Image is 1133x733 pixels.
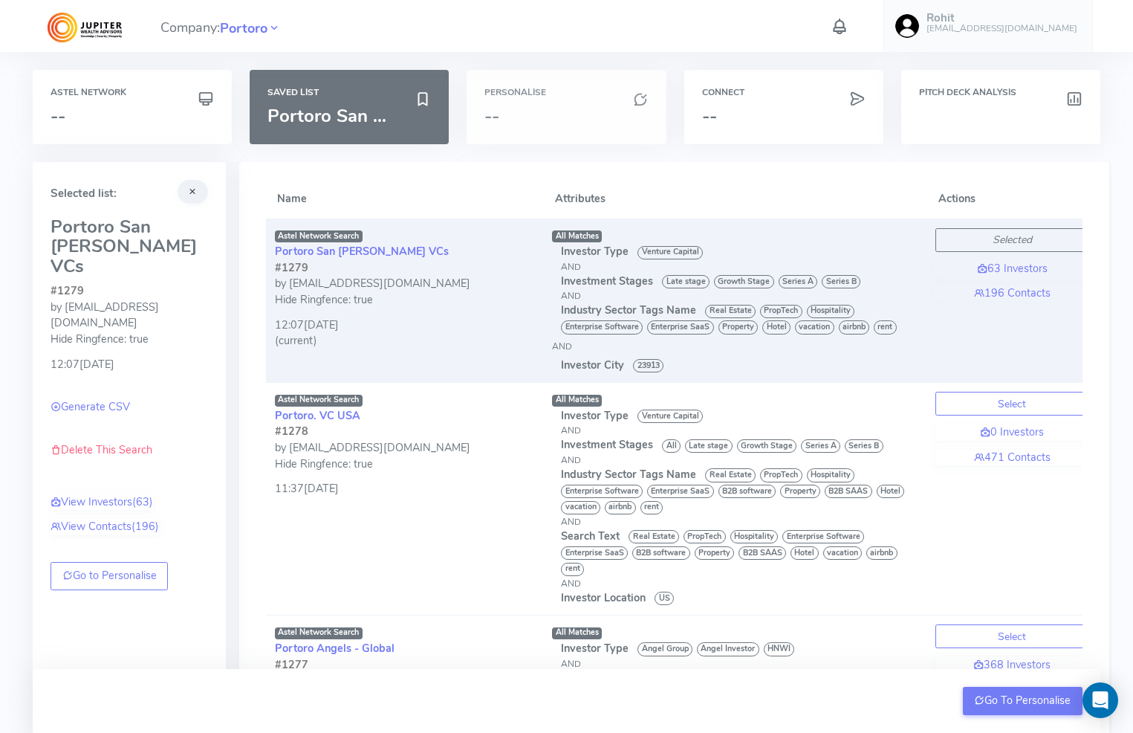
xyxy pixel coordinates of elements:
[275,230,363,242] span: Astel Network Search
[845,439,883,453] span: Series B
[684,530,726,543] span: PropTech
[556,627,599,638] span: All Matches
[935,450,1088,466] a: 471 Contacts
[705,468,756,482] span: Real Estate
[51,300,208,332] div: by [EMAIL_ADDRESS][DOMAIN_NAME]
[561,467,696,482] span: Industry Sector Tags Name
[51,348,208,373] div: 12:07[DATE]
[760,305,802,318] span: PropTech
[730,530,779,543] span: Hospitality
[637,246,703,259] span: Venture Capital
[556,230,599,242] span: All Matches
[737,439,797,453] span: Growth Stage
[637,410,703,423] span: Venture Capital
[275,309,534,334] div: 12:07[DATE]
[275,424,534,440] div: #1278
[267,104,386,128] span: Portoro San ...
[926,24,1077,33] h6: [EMAIL_ADDRESS][DOMAIN_NAME]
[561,453,918,467] div: AND
[718,320,759,334] span: Property
[160,13,281,39] span: Company:
[132,494,153,509] span: (63)
[561,641,629,656] span: Investor Type
[266,180,543,219] th: Name
[484,88,648,97] h6: Personalise
[697,642,759,656] span: Angel Investor
[764,642,795,656] span: HNWI
[705,305,756,318] span: Real Estate
[561,657,918,671] div: AND
[275,276,534,292] div: by [EMAIL_ADDRESS][DOMAIN_NAME]
[561,289,918,303] div: AND
[655,592,674,605] span: US
[993,233,1032,247] i: Selected
[647,320,714,334] span: Enterprise SaaS
[935,261,1088,277] a: 63 Investors
[633,359,663,372] span: 23913
[738,546,786,560] span: B2B SAAS
[640,501,663,514] span: rent
[801,439,840,453] span: Series A
[51,283,208,300] div: #1279
[926,12,1077,25] h5: Rohit
[685,439,733,453] span: Late stage
[51,562,168,590] a: Go to Personalise
[561,303,696,317] span: Industry Sector Tags Name
[1082,682,1118,718] div: Open Intercom Messenger
[935,285,1088,302] a: 196 Contacts
[839,320,870,334] span: airbnb
[552,340,918,353] div: AND
[561,563,584,576] span: rent
[926,180,1097,219] th: Actions
[632,546,690,560] span: B2B software
[825,485,872,498] span: B2B SAAS
[561,408,629,423] span: Investor Type
[760,468,802,482] span: PropTech
[561,437,653,452] span: Investment Stages
[822,275,860,288] span: Series B
[275,472,534,497] div: 11:37[DATE]
[779,275,818,288] span: Series A
[807,305,855,318] span: Hospitality
[895,14,919,38] img: user-image
[556,394,599,405] span: All Matches
[275,292,534,309] div: Hide Ringfence: true
[807,468,855,482] span: Hospitality
[51,332,208,348] div: Hide Ringfence: true
[561,515,918,529] div: AND
[51,442,152,457] a: Delete This Search
[51,187,208,200] h5: Selected list:
[275,657,534,674] div: #1277
[267,88,431,97] h6: Saved List
[762,320,790,334] span: Hotel
[795,320,834,334] span: vacation
[51,399,130,414] a: Generate CSV
[718,485,776,498] span: B2B software
[695,546,735,560] span: Property
[561,501,600,514] span: vacation
[935,657,1088,674] a: 368 Investors
[963,687,1082,715] button: Go To Personalise
[543,180,926,219] th: Attributes
[561,320,643,334] span: Enterprise Software
[561,485,643,498] span: Enterprise Software
[220,19,267,36] a: Portoro
[823,546,863,560] span: vacation
[561,546,628,560] span: Enterprise SaaS
[605,501,636,514] span: airbnb
[561,358,624,372] span: Investor City
[637,642,692,656] span: Angel Group
[275,333,534,349] div: (current)
[132,519,159,534] span: (196)
[561,274,653,288] span: Investment Stages
[935,424,1088,441] a: 0 Investors
[790,546,819,560] span: Hotel
[935,624,1088,648] button: Select
[662,439,681,453] span: All
[780,485,820,498] span: Property
[275,627,363,639] span: Astel Network Search
[51,88,214,97] h6: Astel Network
[275,440,534,456] div: by [EMAIL_ADDRESS][DOMAIN_NAME]
[662,275,710,288] span: Late stage
[561,424,918,437] div: AND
